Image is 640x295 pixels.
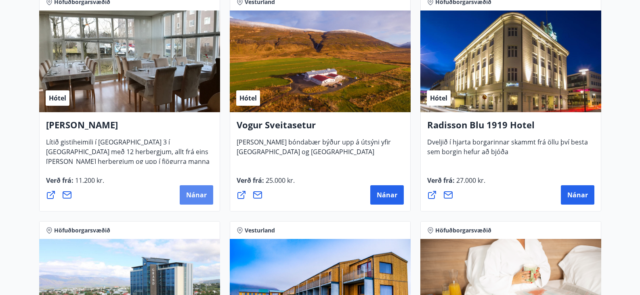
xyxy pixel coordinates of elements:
h4: Radisson Blu 1919 Hotel [427,119,594,137]
span: Nánar [567,190,588,199]
span: Verð frá : [237,176,295,191]
span: Höfuðborgarsvæðið [435,226,491,234]
span: Höfuðborgarsvæðið [54,226,110,234]
span: 11.200 kr. [73,176,104,185]
span: Verð frá : [427,176,485,191]
h4: Vogur Sveitasetur [237,119,404,137]
span: Hótel [239,94,257,103]
span: Nánar [377,190,397,199]
span: Hótel [49,94,66,103]
span: Lítið gistiheimili í [GEOGRAPHIC_DATA] 3 í [GEOGRAPHIC_DATA] með 12 herbergjum, allt frá eins [PE... [46,138,210,182]
span: Vesturland [245,226,275,234]
button: Nánar [561,185,594,205]
h4: [PERSON_NAME] [46,119,213,137]
span: Hótel [430,94,447,103]
span: Nánar [186,190,207,199]
span: [PERSON_NAME] bóndabær býður upp á útsýni yfir [GEOGRAPHIC_DATA] og [GEOGRAPHIC_DATA] [237,138,391,163]
button: Nánar [370,185,404,205]
span: Dveljið í hjarta borgarinnar skammt frá öllu því besta sem borgin hefur að bjóða [427,138,588,163]
span: 25.000 kr. [264,176,295,185]
span: 27.000 kr. [455,176,485,185]
span: Verð frá : [46,176,104,191]
button: Nánar [180,185,213,205]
